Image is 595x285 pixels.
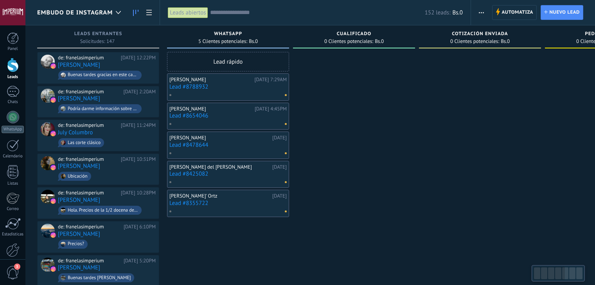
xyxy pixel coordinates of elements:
img: instagram.svg [50,266,56,272]
div: [DATE] 2:20AM [124,89,156,95]
div: Reyes Ricardo Gonzalez Arreaza [41,190,55,204]
div: Panel [2,46,24,52]
div: Chats [2,100,24,105]
div: [DATE] 10:31PM [121,156,156,162]
div: Buenas tardes [PERSON_NAME] [68,275,131,281]
span: 0 Clientes potenciales: [324,39,373,44]
div: Buenas tardes gracias en este caso sería para emprender [68,72,138,78]
span: Bs.0 [501,39,510,44]
span: Nuevo lead [549,5,580,20]
a: Nuevo lead [541,5,583,20]
span: Solicitudes: 147 [80,39,115,44]
div: July Columbro [41,122,55,136]
a: [PERSON_NAME] [58,95,100,102]
div: [DATE] [272,164,287,170]
span: Automatiza [502,5,533,20]
a: Lead #8788932 [169,84,287,90]
div: [DATE] 7:29AM [255,77,287,83]
a: [PERSON_NAME] [58,264,100,271]
div: Royman Rivero [41,89,55,103]
a: Automatiza [492,5,537,20]
div: [DATE] [272,135,287,141]
a: Lead #8654046 [169,112,287,119]
div: de: franelasimperium [58,122,118,128]
div: [DATE] 11:24PM [121,122,156,128]
div: de: franelasimperium [58,224,121,230]
a: Lead #8478644 [169,142,287,148]
div: Correo [2,207,24,212]
div: WhatsApp [2,126,24,133]
div: Precios? [68,241,84,247]
div: [PERSON_NAME]' Ortz [169,193,270,199]
a: [PERSON_NAME] [58,62,100,68]
span: Bs.0 [249,39,258,44]
span: Bs.0 [452,9,462,16]
span: Embudo de Instagram [37,9,113,16]
div: de: franelasimperium [58,190,118,196]
img: instagram.svg [50,232,56,238]
span: 3 [14,264,20,270]
div: de: franelasimperium [58,156,118,162]
span: Cualificado [337,31,372,37]
div: Jesus Moreno [41,156,55,170]
div: Leads Entrantes [41,31,155,38]
a: [PERSON_NAME] [58,197,100,203]
span: 5 Clientes potenciales: [198,39,247,44]
img: instagram.svg [50,165,56,170]
div: Cotización enviada [423,31,537,38]
div: de: franelasimperium [58,55,118,61]
div: Las corte clásico [68,140,101,146]
span: 0 Clientes potenciales: [450,39,499,44]
img: instagram.svg [50,131,56,136]
a: [PERSON_NAME] [58,231,100,237]
span: Cotización enviada [452,31,508,37]
div: Lead rápido [167,52,289,71]
div: [DATE] 5:20PM [124,258,156,264]
div: [DATE] 10:28PM [121,190,156,196]
img: instagram.svg [50,97,56,103]
div: Listas [2,181,24,186]
span: No hay nada asignado [285,210,287,212]
a: [PERSON_NAME] [58,163,100,169]
span: No hay nada asignado [285,123,287,125]
span: Bs.0 [375,39,384,44]
div: [DATE] 6:10PM [124,224,156,230]
div: de: franelasimperium [58,258,121,264]
a: Lead #8425082 [169,171,287,177]
span: Leads Entrantes [74,31,122,37]
span: WHATSAPP [214,31,242,37]
div: [PERSON_NAME] [169,106,253,112]
div: dennys José [41,258,55,272]
a: Lead #8355722 [169,200,287,207]
div: Estadísticas [2,232,24,237]
div: [DATE] 12:22PM [121,55,156,61]
div: [PERSON_NAME] [169,135,270,141]
div: Hola. Precios de la 1/2 docena de las mlb talla XL [68,208,138,213]
span: 152 leads: [425,9,451,16]
a: July Columbro [58,129,93,136]
div: [DATE] 4:45PM [255,106,287,112]
div: Cualificado [297,31,411,38]
span: No hay nada asignado [285,181,287,183]
div: [PERSON_NAME] del [PERSON_NAME] [169,164,270,170]
span: No hay nada asignado [285,152,287,154]
div: [PERSON_NAME] [169,77,253,83]
span: No hay nada asignado [285,94,287,96]
div: WHATSAPP [171,31,285,38]
img: instagram.svg [50,63,56,69]
div: Ubicación [68,174,88,179]
div: Leads [2,75,24,80]
div: [DATE] [272,193,287,199]
div: de: franelasimperium [58,89,121,95]
div: Podría darme información sobre las camisas y sus precios porfavor? 😁 [68,106,138,112]
div: Leads abiertos [168,7,208,18]
img: instagram.svg [50,198,56,204]
div: Calendario [2,154,24,159]
div: Andrés [41,55,55,69]
div: Diego Loreto [41,224,55,238]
